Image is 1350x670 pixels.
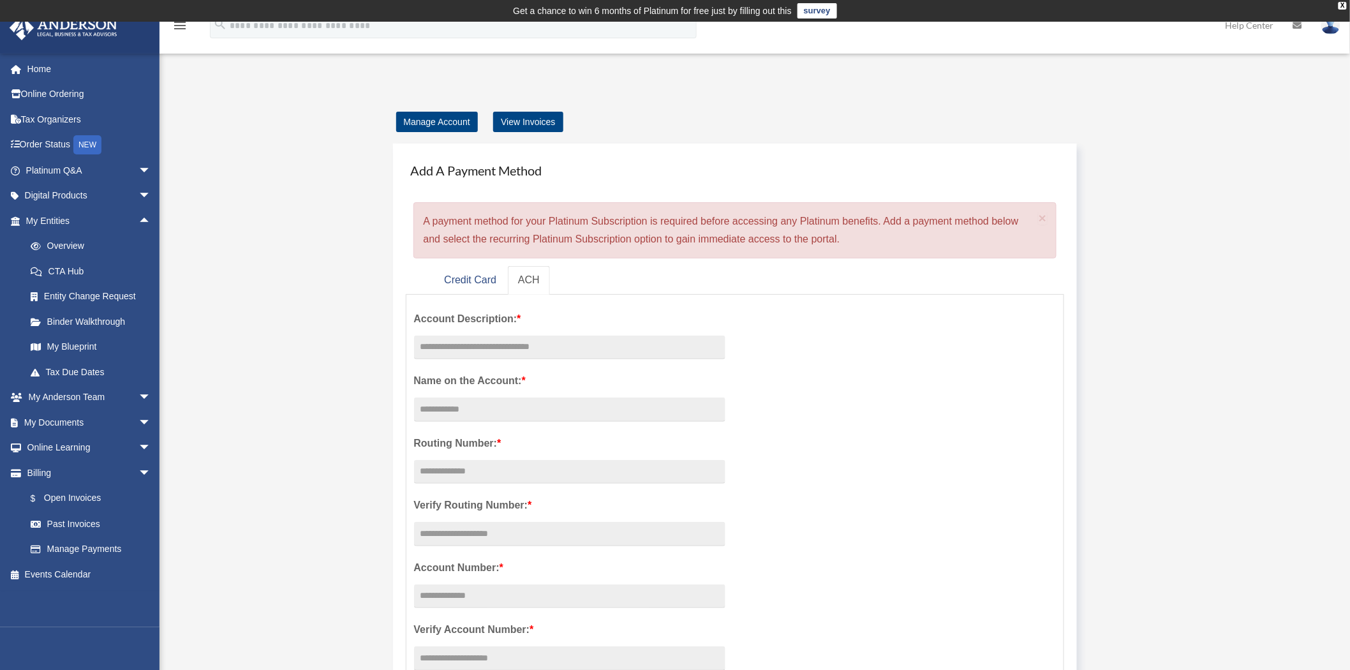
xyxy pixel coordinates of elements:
[6,15,121,40] img: Anderson Advisors Platinum Portal
[9,183,170,209] a: Digital Productsarrow_drop_down
[138,183,164,209] span: arrow_drop_down
[9,132,170,158] a: Order StatusNEW
[138,410,164,436] span: arrow_drop_down
[1339,2,1347,10] div: close
[38,491,44,507] span: $
[513,3,792,19] div: Get a chance to win 6 months of Platinum for free just by filling out this
[1039,211,1047,225] button: Close
[434,266,507,295] a: Credit Card
[797,3,837,19] a: survey
[1039,211,1047,225] span: ×
[1321,16,1340,34] img: User Pic
[414,310,725,328] label: Account Description:
[493,112,563,132] a: View Invoices
[18,511,170,537] a: Past Invoices
[18,284,170,309] a: Entity Change Request
[414,372,725,390] label: Name on the Account:
[18,537,164,562] a: Manage Payments
[138,158,164,184] span: arrow_drop_down
[172,18,188,33] i: menu
[172,22,188,33] a: menu
[396,112,478,132] a: Manage Account
[18,309,170,334] a: Binder Walkthrough
[213,17,227,31] i: search
[138,435,164,461] span: arrow_drop_down
[414,559,725,577] label: Account Number:
[18,486,170,512] a: $Open Invoices
[18,359,170,385] a: Tax Due Dates
[138,460,164,486] span: arrow_drop_down
[9,107,170,132] a: Tax Organizers
[9,82,170,107] a: Online Ordering
[414,435,725,452] label: Routing Number:
[18,334,170,360] a: My Blueprint
[414,496,725,514] label: Verify Routing Number:
[18,258,170,284] a: CTA Hub
[138,385,164,411] span: arrow_drop_down
[9,410,170,435] a: My Documentsarrow_drop_down
[9,562,170,587] a: Events Calendar
[138,208,164,234] span: arrow_drop_up
[406,156,1065,184] h4: Add A Payment Method
[508,266,550,295] a: ACH
[414,621,725,639] label: Verify Account Number:
[18,234,170,259] a: Overview
[9,385,170,410] a: My Anderson Teamarrow_drop_down
[9,460,170,486] a: Billingarrow_drop_down
[413,202,1057,258] div: A payment method for your Platinum Subscription is required before accessing any Platinum benefit...
[9,435,170,461] a: Online Learningarrow_drop_down
[9,208,170,234] a: My Entitiesarrow_drop_up
[9,158,170,183] a: Platinum Q&Aarrow_drop_down
[73,135,101,154] div: NEW
[9,56,170,82] a: Home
